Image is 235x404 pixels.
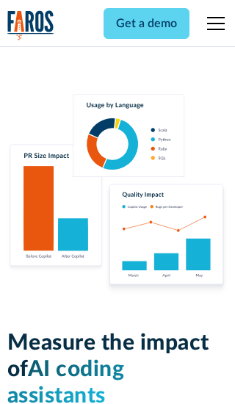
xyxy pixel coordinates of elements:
[7,10,54,40] a: home
[7,10,54,40] img: Logo of the analytics and reporting company Faros.
[104,8,189,39] a: Get a demo
[7,94,228,295] img: Charts tracking GitHub Copilot's usage and impact on velocity and quality
[198,6,228,41] div: menu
